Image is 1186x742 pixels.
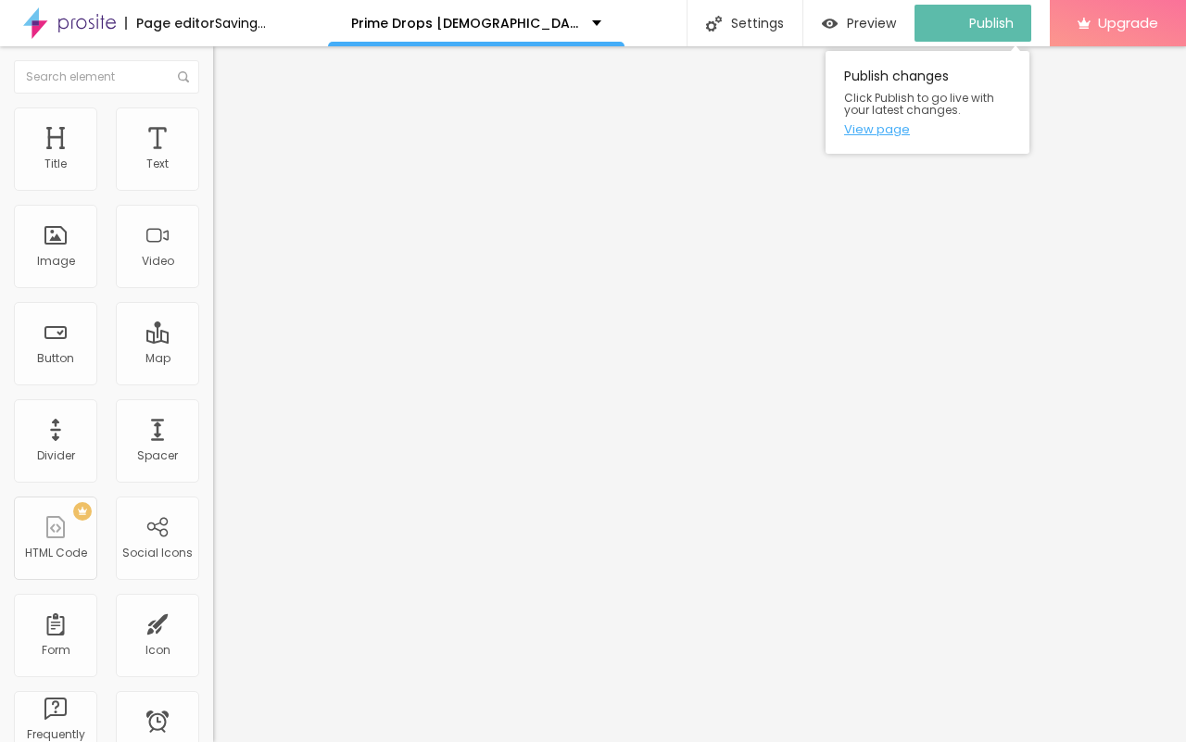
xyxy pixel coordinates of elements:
div: Divider [37,449,75,462]
span: Preview [847,16,896,31]
img: Icone [706,16,722,31]
div: Page editor [125,17,215,30]
span: Upgrade [1098,15,1158,31]
div: Form [42,644,70,657]
button: Preview [803,5,915,42]
p: Prime Drops [DEMOGRAPHIC_DATA][MEDICAL_DATA]™ Official Website [351,17,578,30]
iframe: Editor [213,46,1186,742]
div: Icon [145,644,170,657]
a: View page [844,123,1011,135]
div: Publish changes [826,51,1029,154]
div: Text [146,157,169,170]
div: Image [37,255,75,268]
div: Map [145,352,170,365]
div: Saving... [215,17,266,30]
span: Publish [969,16,1014,31]
input: Search element [14,60,199,94]
div: HTML Code [25,547,87,560]
img: view-1.svg [822,16,838,31]
div: Spacer [137,449,178,462]
div: Social Icons [122,547,193,560]
span: Click Publish to go live with your latest changes. [844,92,1011,116]
div: Title [44,157,67,170]
img: Icone [178,71,189,82]
div: Button [37,352,74,365]
div: Video [142,255,174,268]
button: Publish [915,5,1031,42]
